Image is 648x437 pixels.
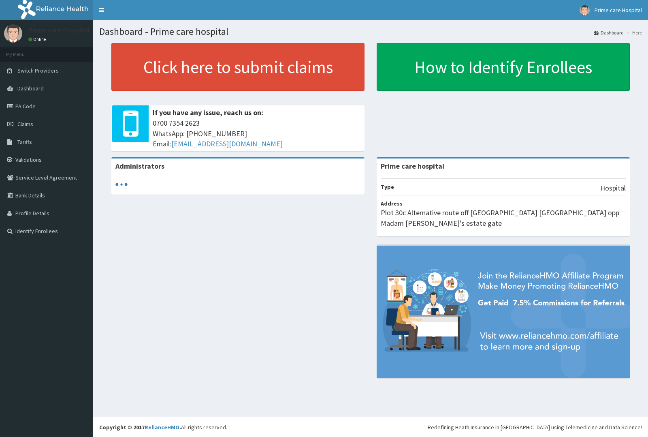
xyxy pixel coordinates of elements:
[600,183,626,193] p: Hospital
[171,139,283,148] a: [EMAIL_ADDRESS][DOMAIN_NAME]
[145,424,179,431] a: RelianceHMO
[153,108,263,117] b: If you have any issue, reach us on:
[115,161,164,171] b: Administrators
[17,67,59,74] span: Switch Providers
[99,424,181,431] strong: Copyright © 2017 .
[381,183,394,191] b: Type
[580,5,590,15] img: User Image
[595,6,642,14] span: Prime care Hospital
[17,85,44,92] span: Dashboard
[381,161,444,171] strong: Prime care hospital
[17,138,32,146] span: Tariffs
[428,423,642,431] div: Redefining Heath Insurance in [GEOGRAPHIC_DATA] using Telemedicine and Data Science!
[4,24,22,43] img: User Image
[381,208,626,228] p: Plot 30c Alternative route off [GEOGRAPHIC_DATA] [GEOGRAPHIC_DATA] opp Madam [PERSON_NAME]'s esta...
[115,178,128,191] svg: audio-loading
[99,26,642,37] h1: Dashboard - Prime care hospital
[111,43,364,91] a: Click here to submit claims
[377,43,630,91] a: How to Identify Enrollees
[377,246,630,378] img: provider-team-banner.png
[625,29,642,36] li: Here
[28,26,90,34] p: Prime care Hospital
[17,120,33,128] span: Claims
[153,118,360,149] span: 0700 7354 2623 WhatsApp: [PHONE_NUMBER] Email:
[381,200,403,207] b: Address
[594,29,624,36] a: Dashboard
[28,36,48,42] a: Online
